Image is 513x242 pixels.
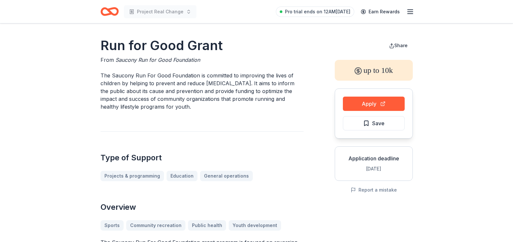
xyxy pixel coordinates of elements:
[200,171,253,181] a: General operations
[101,171,164,181] a: Projects & programming
[101,72,304,111] p: The Saucony Run For Good Foundation is committed to improving the lives of children by helping to...
[101,36,304,55] h1: Run for Good Grant
[340,165,407,173] div: [DATE]
[137,8,183,16] span: Project Real Change
[285,8,350,16] span: Pro trial ends on 12AM[DATE]
[372,119,385,128] span: Save
[101,153,304,163] h2: Type of Support
[351,186,397,194] button: Report a mistake
[394,43,408,48] span: Share
[167,171,197,181] a: Education
[101,56,304,64] div: From
[101,202,304,212] h2: Overview
[335,60,413,81] div: up to 10k
[340,155,407,162] div: Application deadline
[124,5,196,18] button: Project Real Change
[343,97,405,111] button: Apply
[384,39,413,52] button: Share
[115,57,200,63] span: Saucony Run for Good Foundation
[276,7,354,17] a: Pro trial ends on 12AM[DATE]
[357,6,404,18] a: Earn Rewards
[101,4,119,19] a: Home
[343,116,405,130] button: Save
